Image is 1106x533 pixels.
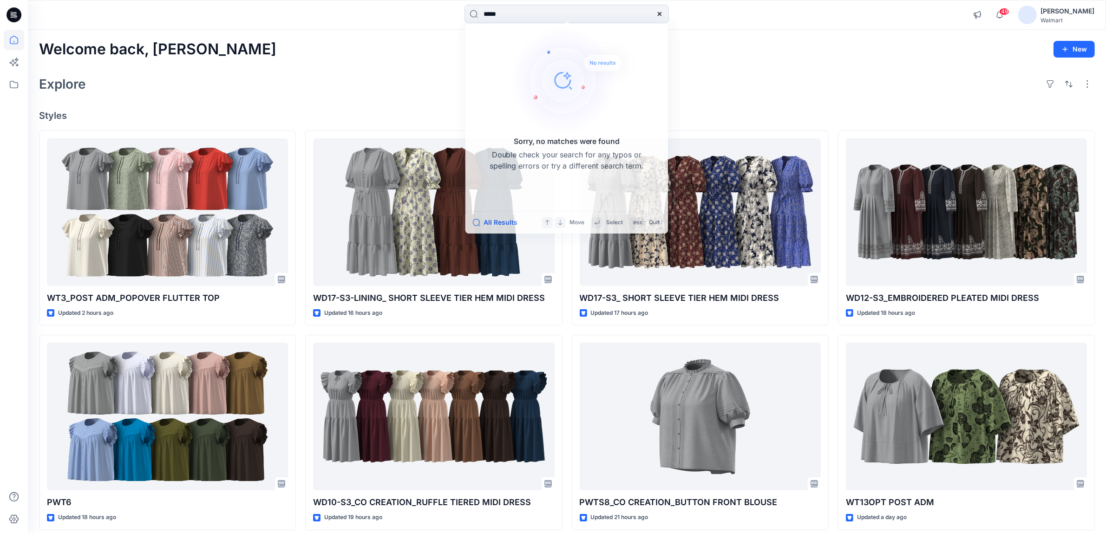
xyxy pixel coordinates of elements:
[47,292,288,305] p: WT3_POST ADM_POPOVER FLUTTER TOP
[58,513,116,522] p: Updated 18 hours ago
[591,308,648,318] p: Updated 17 hours ago
[488,149,645,172] p: Double check your search for any typos or spelling errors or try a different search term.
[1041,17,1094,24] div: Walmart
[47,138,288,286] a: WT3_POST ADM_POPOVER FLUTTER TOP
[580,292,821,305] p: WD17-S3_ SHORT SLEEVE TIER HEM MIDI DRESS
[633,218,643,227] p: esc
[324,513,382,522] p: Updated 19 hours ago
[580,138,821,286] a: WD17-S3_ SHORT SLEEVE TIER HEM MIDI DRESS
[846,138,1087,286] a: WD12-S3_EMBROIDERED PLEATED MIDI DRESS
[313,496,554,509] p: WD10-S3_CO CREATION_RUFFLE TIERED MIDI DRESS
[1054,41,1095,58] button: New
[857,513,907,522] p: Updated a day ago
[47,343,288,490] a: PWT6
[510,25,639,136] img: Sorry, no matches were found
[591,513,648,522] p: Updated 21 hours ago
[580,496,821,509] p: PWTS8_CO CREATION_BUTTON FRONT BLOUSE
[846,343,1087,490] a: WT13OPT POST ADM
[569,218,584,227] p: Move
[1018,6,1037,24] img: avatar
[473,217,524,228] button: All Results
[846,496,1087,509] p: WT13OPT POST ADM
[39,41,276,58] h2: Welcome back, [PERSON_NAME]
[606,218,623,227] p: Select
[39,77,86,91] h2: Explore
[313,292,554,305] p: WD17-S3-LINING_ SHORT SLEEVE TIER HEM MIDI DRESS
[514,136,620,147] h5: Sorry, no matches were found
[1041,6,1094,17] div: [PERSON_NAME]
[846,292,1087,305] p: WD12-S3_EMBROIDERED PLEATED MIDI DRESS
[313,138,554,286] a: WD17-S3-LINING_ SHORT SLEEVE TIER HEM MIDI DRESS
[649,218,660,227] p: Quit
[39,110,1095,121] h4: Styles
[47,496,288,509] p: PWT6
[313,343,554,490] a: WD10-S3_CO CREATION_RUFFLE TIERED MIDI DRESS
[999,8,1009,15] span: 49
[857,308,915,318] p: Updated 18 hours ago
[324,308,382,318] p: Updated 16 hours ago
[58,308,113,318] p: Updated 2 hours ago
[580,343,821,490] a: PWTS8_CO CREATION_BUTTON FRONT BLOUSE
